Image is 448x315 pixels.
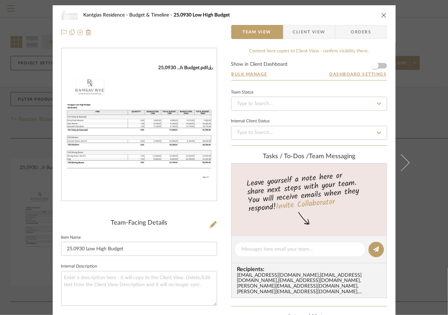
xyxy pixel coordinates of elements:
[243,25,272,39] span: Team View
[61,265,98,268] label: Internal Description
[237,273,384,295] div: [EMAIL_ADDRESS][DOMAIN_NAME] , [EMAIL_ADDRESS][DOMAIN_NAME] , [EMAIL_ADDRESS][DOMAIN_NAME] , [PER...
[231,126,387,140] input: Type to Search…
[275,196,335,213] a: Invite Collaborator
[231,97,387,111] input: Type to Search…
[293,25,325,39] span: Client View
[86,30,91,35] img: Remove from project
[61,65,217,185] div: 0
[231,71,268,77] button: Bulk Manage
[130,13,174,18] span: Budget & Timeline
[231,153,387,161] div: team Messaging
[61,65,217,185] img: 6e031e3d-8c55-4f2f-95e9-fe84fcb727eb_436x436.jpg
[158,65,213,71] div: 25.0930 ...h Budget.pdf
[61,219,217,227] div: Team-Facing Details
[231,91,254,94] div: Team Status
[174,13,230,18] span: 25.0930 Low High Budget
[237,266,384,272] span: Recipients:
[263,153,309,160] span: Tasks / To-Dos /
[329,71,387,77] button: Dashboard Settings
[231,48,387,55] div: Content here copies to Client View - confirm visibility there.
[61,242,217,256] input: Enter Item Name
[230,168,388,215] div: Leave yourself a note here or share next steps with your team. You will receive emails when they ...
[61,8,78,22] img: 6e031e3d-8c55-4f2f-95e9-fe84fcb727eb_48x40.jpg
[231,120,270,123] div: Internal Client Status
[343,25,379,39] span: Orders
[61,236,81,239] label: Item Name
[84,13,130,18] span: Kantgias Residence
[381,12,387,18] button: close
